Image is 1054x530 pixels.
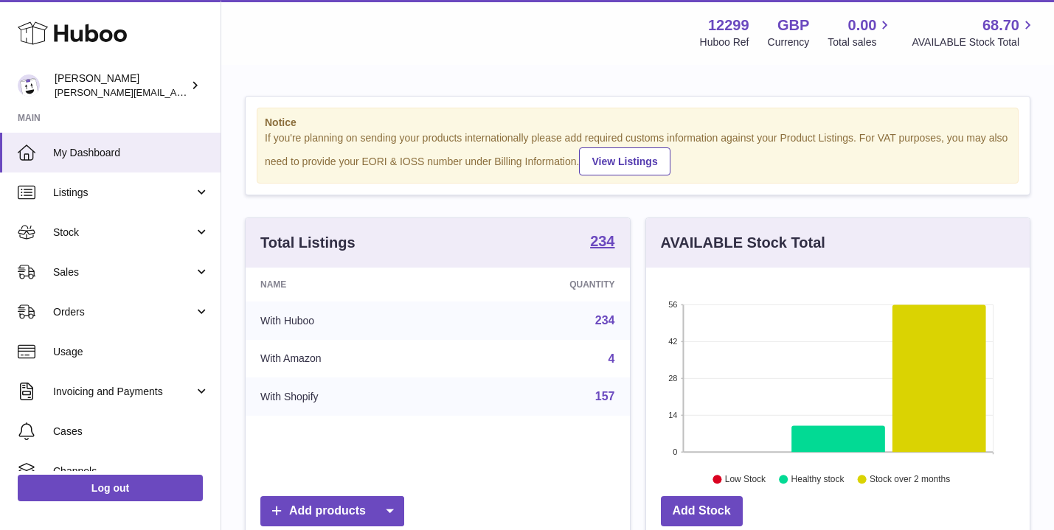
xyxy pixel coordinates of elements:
span: AVAILABLE Stock Total [912,35,1036,49]
text: Low Stock [724,474,766,484]
span: Total sales [828,35,893,49]
strong: Notice [265,116,1010,130]
span: Listings [53,186,194,200]
div: Huboo Ref [700,35,749,49]
text: 42 [668,337,677,346]
span: Usage [53,345,209,359]
td: With Shopify [246,377,456,416]
text: 56 [668,300,677,309]
span: Stock [53,226,194,240]
a: View Listings [579,147,670,175]
a: 68.70 AVAILABLE Stock Total [912,15,1036,49]
a: 234 [590,234,614,251]
h3: Total Listings [260,233,356,253]
div: If you're planning on sending your products internationally please add required customs informati... [265,131,1010,175]
a: 4 [609,352,615,365]
a: 234 [595,314,615,327]
span: Sales [53,265,194,279]
span: Cases [53,425,209,439]
text: 14 [668,411,677,419]
text: 0 [673,447,677,456]
div: Currency [768,35,810,49]
a: 157 [595,390,615,402]
th: Quantity [456,268,630,301]
img: anthony@happyfeetplaymats.co.uk [18,74,40,97]
a: Log out [18,475,203,501]
td: With Huboo [246,301,456,340]
strong: 12299 [708,15,749,35]
a: Add products [260,496,404,526]
a: Add Stock [661,496,743,526]
div: [PERSON_NAME] [55,72,187,100]
span: 68.70 [982,15,1019,35]
span: [PERSON_NAME][EMAIL_ADDRESS][DOMAIN_NAME] [55,86,296,98]
span: 0.00 [848,15,877,35]
span: Channels [53,464,209,478]
a: 0.00 Total sales [828,15,893,49]
text: Healthy stock [791,474,845,484]
text: 28 [668,374,677,383]
text: Stock over 2 months [870,474,950,484]
span: Orders [53,305,194,319]
span: Invoicing and Payments [53,385,194,399]
span: My Dashboard [53,146,209,160]
strong: 234 [590,234,614,248]
h3: AVAILABLE Stock Total [661,233,825,253]
strong: GBP [777,15,809,35]
td: With Amazon [246,340,456,378]
th: Name [246,268,456,301]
